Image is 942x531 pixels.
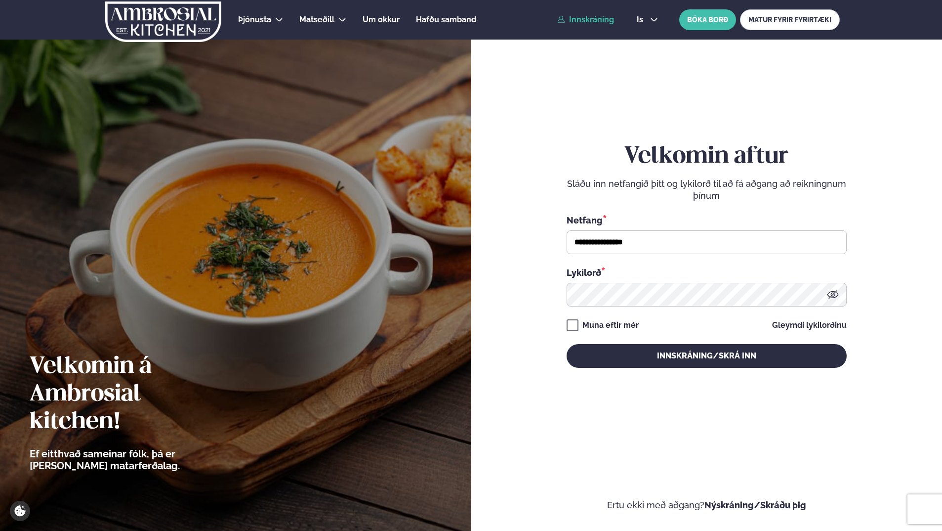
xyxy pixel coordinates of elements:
a: Um okkur [363,14,400,26]
span: Hafðu samband [416,15,476,24]
h2: Velkomin á Ambrosial kitchen! [30,353,235,436]
a: Þjónusta [238,14,271,26]
button: BÓKA BORÐ [679,9,736,30]
h2: Velkomin aftur [567,143,847,171]
span: Þjónusta [238,15,271,24]
a: Nýskráning/Skráðu þig [704,500,806,510]
span: Matseðill [299,15,334,24]
div: Netfang [567,214,847,226]
span: is [637,16,646,24]
p: Ef eitthvað sameinar fólk, þá er [PERSON_NAME] matarferðalag. [30,448,235,472]
p: Sláðu inn netfangið þitt og lykilorð til að fá aðgang að reikningnum þínum [567,178,847,202]
a: Gleymdi lykilorðinu [772,321,847,329]
div: Lykilorð [567,266,847,279]
button: is [629,16,666,24]
a: Matseðill [299,14,334,26]
button: Innskráning/Skrá inn [567,344,847,368]
p: Ertu ekki með aðgang? [501,499,913,511]
a: Cookie settings [10,501,30,521]
a: MATUR FYRIR FYRIRTÆKI [740,9,840,30]
a: Hafðu samband [416,14,476,26]
span: Um okkur [363,15,400,24]
a: Innskráning [557,15,614,24]
img: logo [104,1,222,42]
